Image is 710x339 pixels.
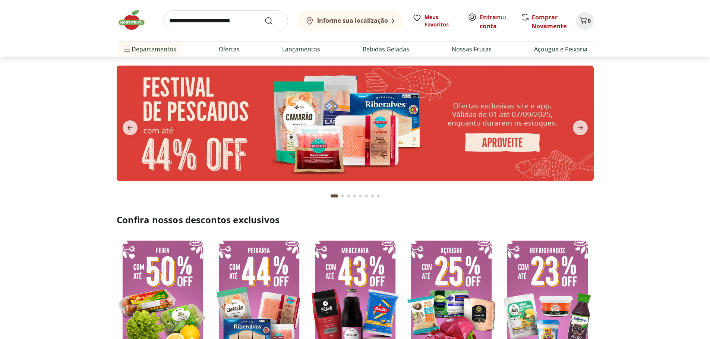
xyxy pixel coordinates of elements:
a: Açougue e Peixaria [534,45,587,54]
button: Current page from fs-carousel [329,187,340,205]
a: Bebidas Geladas [363,45,409,54]
a: Comprar Novamente [531,13,567,30]
a: Entrar [480,13,499,21]
button: Go to page 2 from fs-carousel [340,187,345,205]
button: Go to page 7 from fs-carousel [369,187,375,205]
button: Informe sua localização [297,10,404,31]
button: Submit Search [264,16,282,25]
span: Meus Favoritos [425,13,459,28]
button: Carrinho [576,12,594,30]
span: 0 [588,17,591,24]
a: Lançamentos [282,45,320,54]
input: search [163,10,288,31]
button: Go to page 6 from fs-carousel [363,187,369,205]
a: Ofertas [219,45,240,54]
span: ou [480,13,513,31]
button: Menu [123,40,132,58]
img: Hortifruti [117,9,154,31]
h2: Confira nossos descontos exclusivos [117,214,594,226]
button: Go to page 8 from fs-carousel [375,187,381,205]
b: Informe sua localização [317,16,388,25]
button: next [567,120,594,135]
span: Departamentos [123,40,176,58]
button: previous [117,120,143,135]
button: Go to page 3 from fs-carousel [345,187,351,205]
img: pescados [117,66,594,181]
a: Criar conta [480,13,521,30]
button: Go to page 4 from fs-carousel [351,187,357,205]
a: Nossas Frutas [452,45,492,54]
a: Meus Favoritos [413,13,459,28]
button: Go to page 5 from fs-carousel [357,187,363,205]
